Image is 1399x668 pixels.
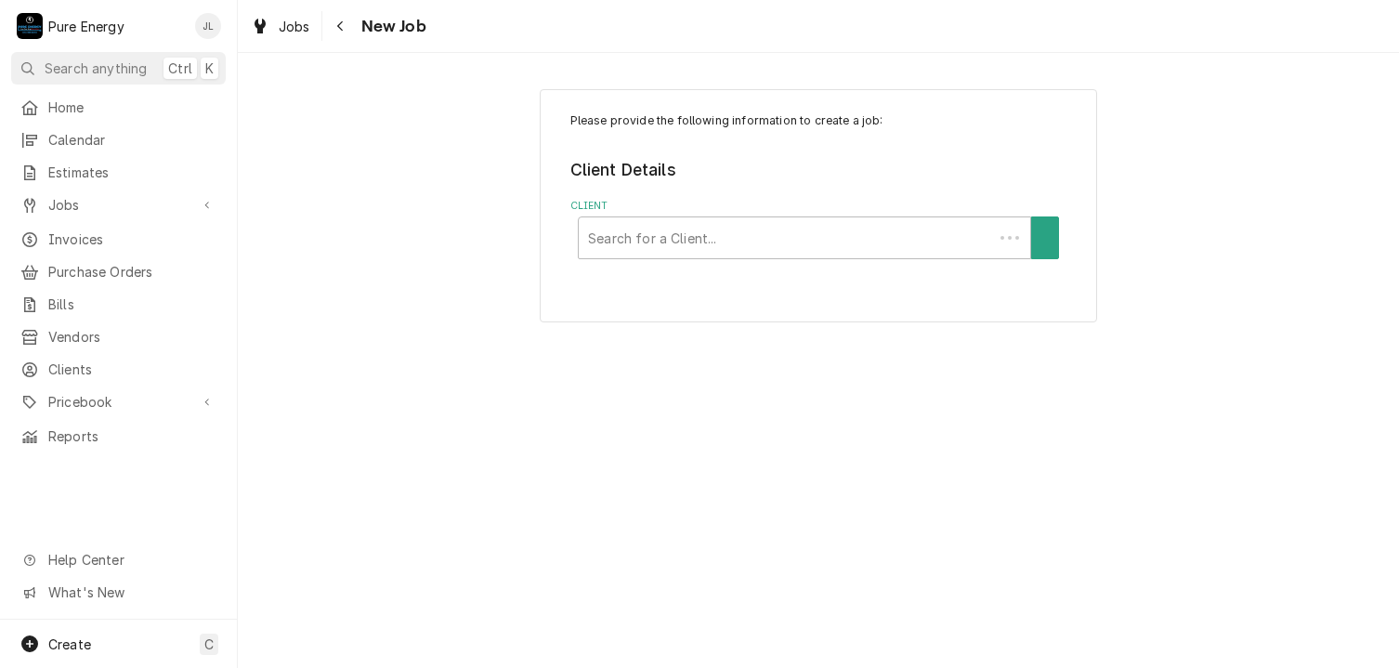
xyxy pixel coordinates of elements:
[570,199,1067,259] div: Client
[11,321,226,352] a: Vendors
[243,11,318,42] a: Jobs
[570,199,1067,214] label: Client
[11,92,226,123] a: Home
[48,426,216,446] span: Reports
[17,13,43,39] div: P
[11,577,226,608] a: Go to What's New
[48,550,215,570] span: Help Center
[48,195,189,215] span: Jobs
[168,59,192,78] span: Ctrl
[48,17,124,36] div: Pure Energy
[48,130,216,150] span: Calendar
[11,52,226,85] button: Search anythingCtrlK
[11,386,226,417] a: Go to Pricebook
[48,636,91,652] span: Create
[570,112,1067,129] p: Please provide the following information to create a job:
[356,14,426,39] span: New Job
[11,224,226,255] a: Invoices
[570,112,1067,259] div: Job Create/Update Form
[195,13,221,39] div: JL
[1031,216,1059,259] button: Create New Client
[48,229,216,249] span: Invoices
[48,262,216,282] span: Purchase Orders
[48,327,216,347] span: Vendors
[204,635,214,654] span: C
[570,158,1067,182] legend: Client Details
[195,13,221,39] div: James Linnenkamp's Avatar
[11,157,226,188] a: Estimates
[11,421,226,452] a: Reports
[11,256,226,287] a: Purchase Orders
[11,354,226,385] a: Clients
[11,124,226,155] a: Calendar
[17,13,43,39] div: Pure Energy's Avatar
[48,360,216,379] span: Clients
[540,89,1097,322] div: Job Create/Update
[48,583,215,602] span: What's New
[11,544,226,575] a: Go to Help Center
[48,98,216,117] span: Home
[45,59,147,78] span: Search anything
[11,190,226,220] a: Go to Jobs
[48,392,189,412] span: Pricebook
[11,289,226,320] a: Bills
[48,163,216,182] span: Estimates
[326,11,356,41] button: Navigate back
[205,59,214,78] span: K
[279,17,310,36] span: Jobs
[48,295,216,314] span: Bills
